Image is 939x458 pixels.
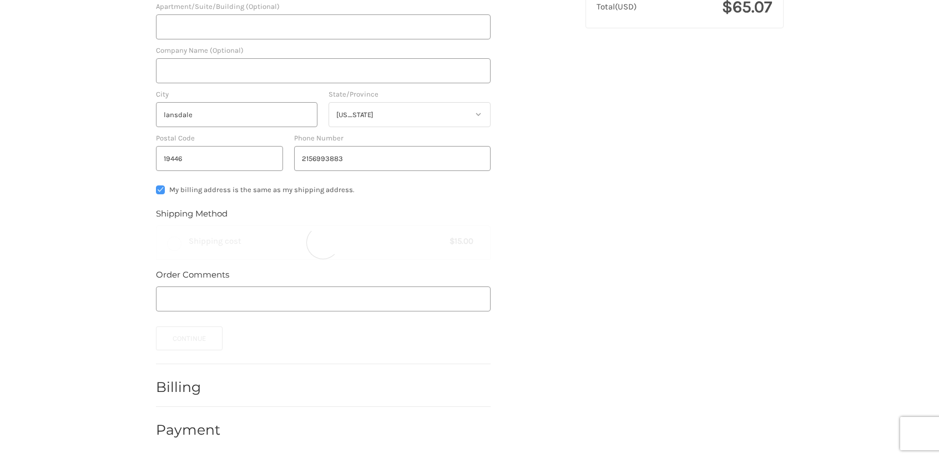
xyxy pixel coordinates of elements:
[597,2,637,12] span: Total (USD)
[156,185,491,194] label: My billing address is the same as my shipping address.
[210,46,244,54] small: (Optional)
[246,2,280,11] small: (Optional)
[156,326,223,350] button: Continue
[156,421,221,439] h2: Payment
[294,133,491,144] label: Phone Number
[156,45,491,56] label: Company Name
[156,208,228,225] legend: Shipping Method
[156,133,284,144] label: Postal Code
[156,379,221,396] h2: Billing
[329,89,491,100] label: State/Province
[156,269,229,286] legend: Order Comments
[156,1,491,12] label: Apartment/Suite/Building
[156,89,318,100] label: City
